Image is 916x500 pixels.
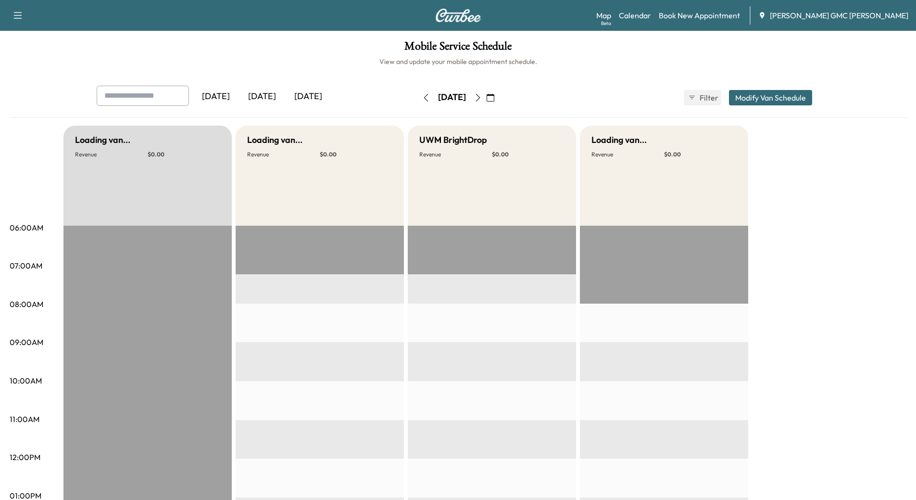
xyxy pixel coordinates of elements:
p: Revenue [75,151,148,158]
h6: View and update your mobile appointment schedule. [10,57,906,66]
p: $ 0.00 [492,151,565,158]
div: [DATE] [438,91,466,103]
p: $ 0.00 [148,151,220,158]
div: [DATE] [239,86,285,108]
p: 09:00AM [10,336,43,348]
p: 12:00PM [10,451,40,463]
p: 06:00AM [10,222,43,233]
h1: Mobile Service Schedule [10,40,906,57]
p: $ 0.00 [664,151,737,158]
img: Curbee Logo [435,9,481,22]
h5: Loading van... [591,133,647,147]
p: 08:00AM [10,298,43,310]
p: 11:00AM [10,413,39,425]
button: Modify Van Schedule [729,90,812,105]
div: [DATE] [193,86,239,108]
p: $ 0.00 [320,151,392,158]
div: Beta [601,20,611,27]
div: [DATE] [285,86,331,108]
p: 10:00AM [10,375,42,386]
h5: UWM BrightDrop [419,133,487,147]
a: MapBeta [596,10,611,21]
p: 07:00AM [10,260,42,271]
button: Filter [684,90,721,105]
p: Revenue [591,151,664,158]
p: Revenue [419,151,492,158]
a: Book New Appointment [659,10,740,21]
span: Filter [700,92,717,103]
p: Revenue [247,151,320,158]
h5: Loading van... [75,133,130,147]
h5: Loading van... [247,133,302,147]
a: Calendar [619,10,651,21]
span: [PERSON_NAME] GMC [PERSON_NAME] [770,10,908,21]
